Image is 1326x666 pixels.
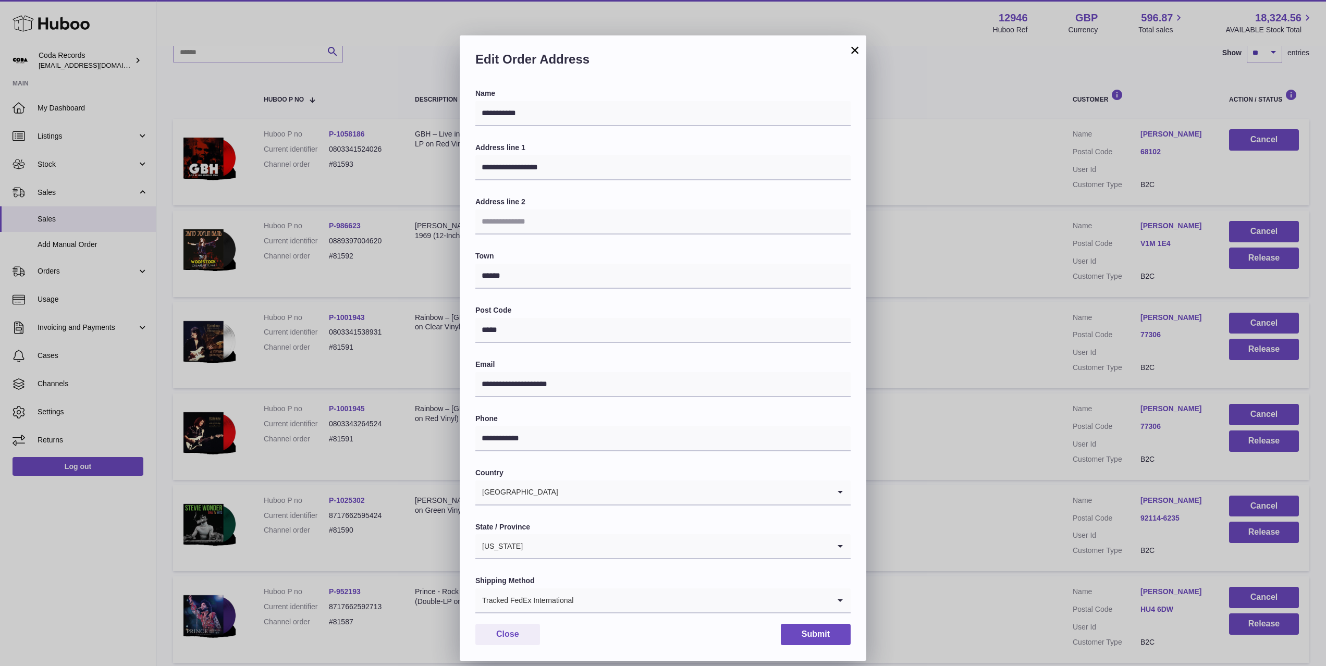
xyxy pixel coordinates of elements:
[523,534,830,558] input: Search for option
[475,305,851,315] label: Post Code
[475,534,523,558] span: [US_STATE]
[574,588,830,612] input: Search for option
[475,480,559,504] span: [GEOGRAPHIC_DATA]
[475,251,851,261] label: Town
[475,588,851,613] div: Search for option
[475,522,851,532] label: State / Province
[849,44,861,56] button: ×
[475,534,851,559] div: Search for option
[475,360,851,369] label: Email
[475,480,851,505] div: Search for option
[475,89,851,98] label: Name
[475,51,851,73] h2: Edit Order Address
[475,576,851,586] label: Shipping Method
[475,197,851,207] label: Address line 2
[475,143,851,153] label: Address line 1
[559,480,830,504] input: Search for option
[475,468,851,478] label: Country
[475,414,851,424] label: Phone
[475,588,574,612] span: Tracked FedEx International
[475,624,540,645] button: Close
[781,624,851,645] button: Submit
